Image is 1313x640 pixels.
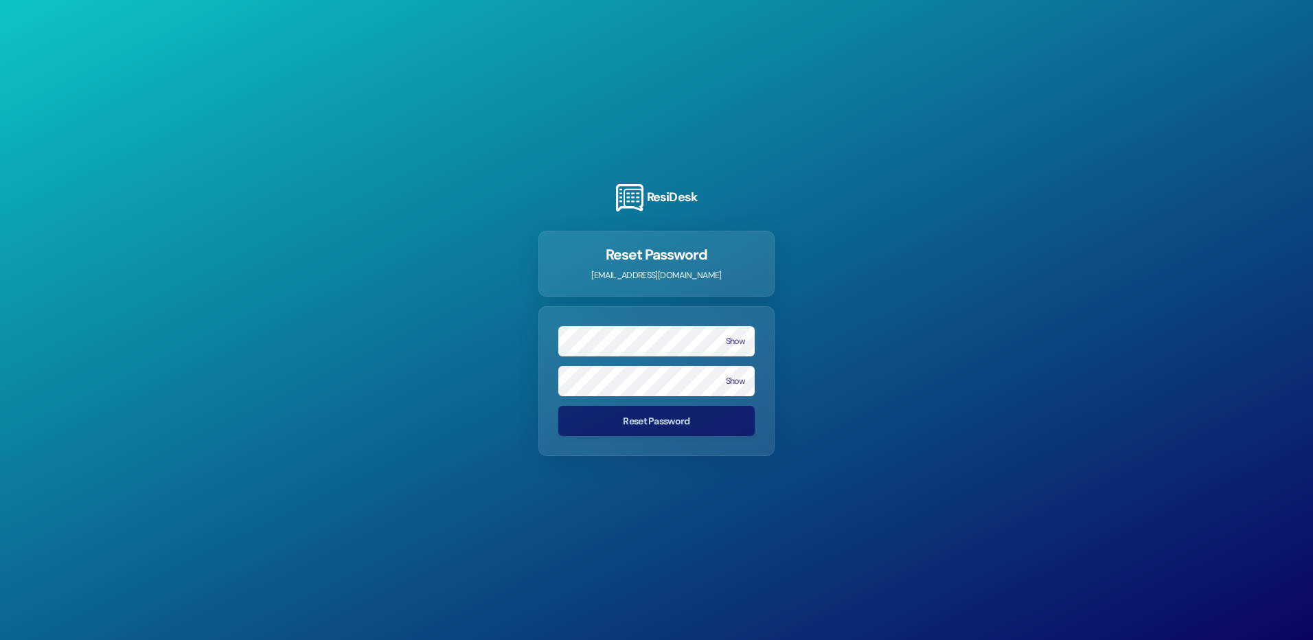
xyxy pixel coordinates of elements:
[553,246,760,264] h1: Reset Password
[726,376,745,386] button: Show
[647,190,697,205] h3: ResiDesk
[726,336,745,346] button: Show
[616,184,643,212] img: ResiDesk Logo
[558,406,755,436] button: Reset Password
[553,269,760,282] p: [EMAIL_ADDRESS][DOMAIN_NAME]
